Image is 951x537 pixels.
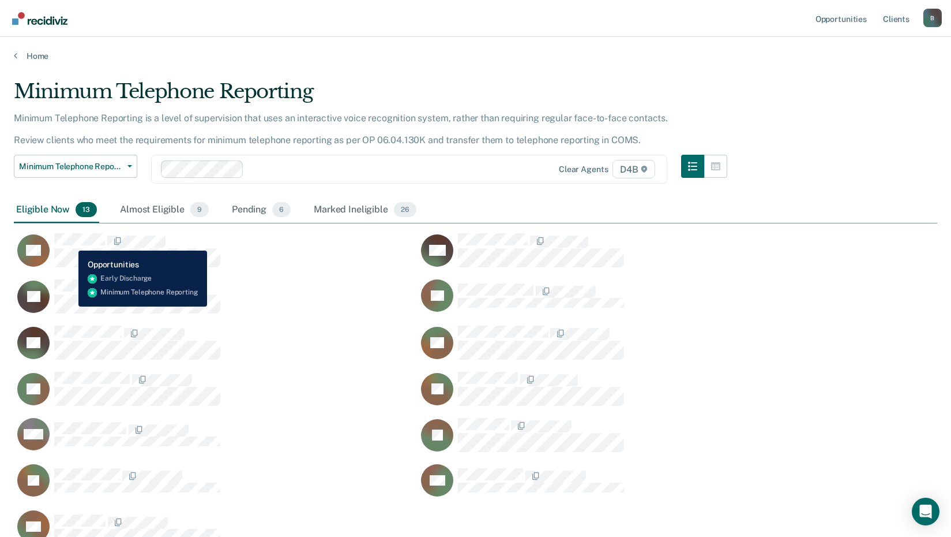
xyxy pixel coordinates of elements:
[923,9,942,27] button: Profile dropdown button
[190,202,209,217] span: 9
[19,162,123,171] span: Minimum Telephone Reporting
[923,9,942,27] div: B
[418,464,821,510] div: CaseloadOpportunityCell-0825532
[14,155,137,178] button: Minimum Telephone Reporting
[230,197,293,223] div: Pending6
[14,464,418,510] div: CaseloadOpportunityCell-0827309
[311,197,418,223] div: Marked Ineligible26
[418,279,821,325] div: CaseloadOpportunityCell-0806987
[14,80,727,113] div: Minimum Telephone Reporting
[14,325,418,371] div: CaseloadOpportunityCell-0805532
[612,160,655,178] span: D4B
[76,202,97,217] span: 13
[418,233,821,279] div: CaseloadOpportunityCell-0816509
[912,498,939,525] div: Open Intercom Messenger
[559,165,608,174] div: Clear agents
[14,371,418,417] div: CaseloadOpportunityCell-0807749
[14,51,937,61] a: Home
[418,325,821,371] div: CaseloadOpportunityCell-0736203
[14,197,99,223] div: Eligible Now13
[418,371,821,417] div: CaseloadOpportunityCell-0619052
[14,233,418,279] div: CaseloadOpportunityCell-0788918
[394,202,416,217] span: 26
[272,202,291,217] span: 6
[14,113,668,146] p: Minimum Telephone Reporting is a level of supervision that uses an interactive voice recognition ...
[118,197,211,223] div: Almost Eligible9
[12,12,67,25] img: Recidiviz
[418,417,821,464] div: CaseloadOpportunityCell-0226558
[14,417,418,464] div: CaseloadOpportunityCell-0828902
[14,279,418,325] div: CaseloadOpportunityCell-0818715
